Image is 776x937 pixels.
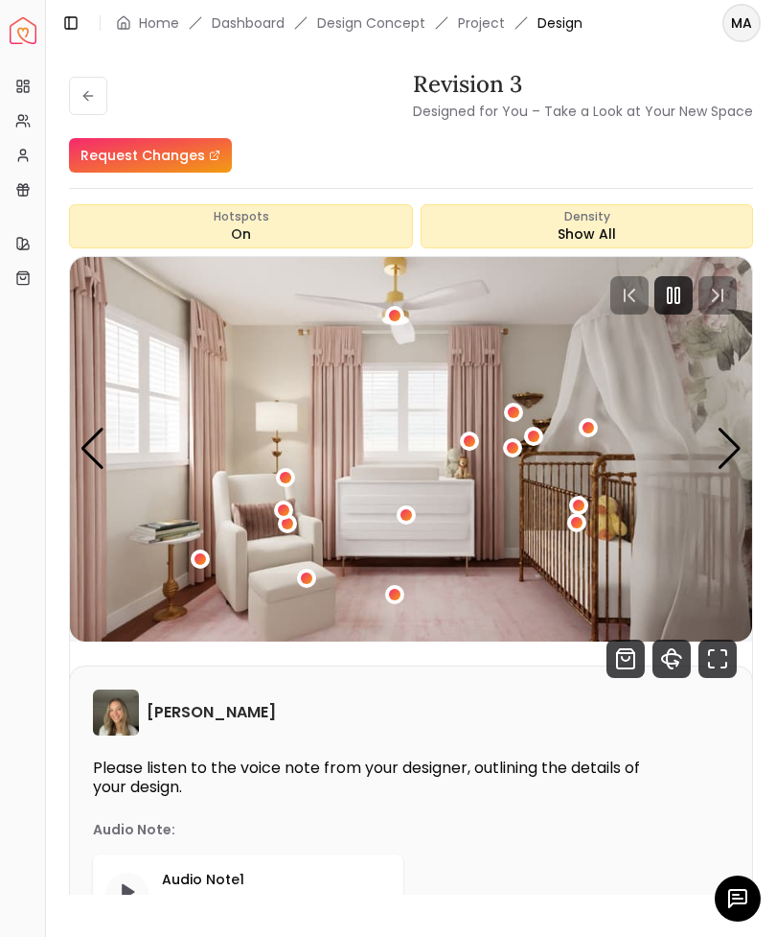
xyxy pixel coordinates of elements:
[212,13,285,33] a: Dashboard
[93,820,175,839] p: Audio Note:
[108,873,147,911] button: Play audio note
[139,13,179,33] a: Home
[652,640,691,678] svg: 360 View
[116,13,582,33] nav: breadcrumb
[317,13,425,33] li: Design Concept
[717,428,742,470] div: Next slide
[10,17,36,44] img: Spacejoy Logo
[70,257,752,642] img: Design Render 1
[698,640,737,678] svg: Fullscreen
[413,69,753,100] h3: Revision 3
[162,870,388,889] p: Audio Note 1
[214,209,269,224] span: Hotspots
[564,209,610,224] span: Density
[413,102,753,121] small: Designed for You – Take a Look at Your New Space
[365,891,388,914] div: Mute audio
[70,257,752,642] div: 1 / 4
[537,13,582,33] span: Design
[80,428,105,470] div: Previous slide
[724,6,759,40] span: MA
[93,690,139,736] img: Sarah Nelson
[69,138,232,173] a: Request Changes
[70,257,752,642] div: Carousel
[93,759,729,797] p: Please listen to the voice note from your designer, outlining the details of your design.
[606,640,645,678] svg: Shop Products from this design
[305,895,357,910] span: 0:00 / 0:31
[662,284,685,307] svg: Pause
[147,701,276,724] h6: [PERSON_NAME]
[722,4,761,42] button: MA
[421,204,753,248] div: Show All
[10,17,36,44] a: Spacejoy
[458,13,505,33] a: Project
[69,204,413,248] button: HotspotsOn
